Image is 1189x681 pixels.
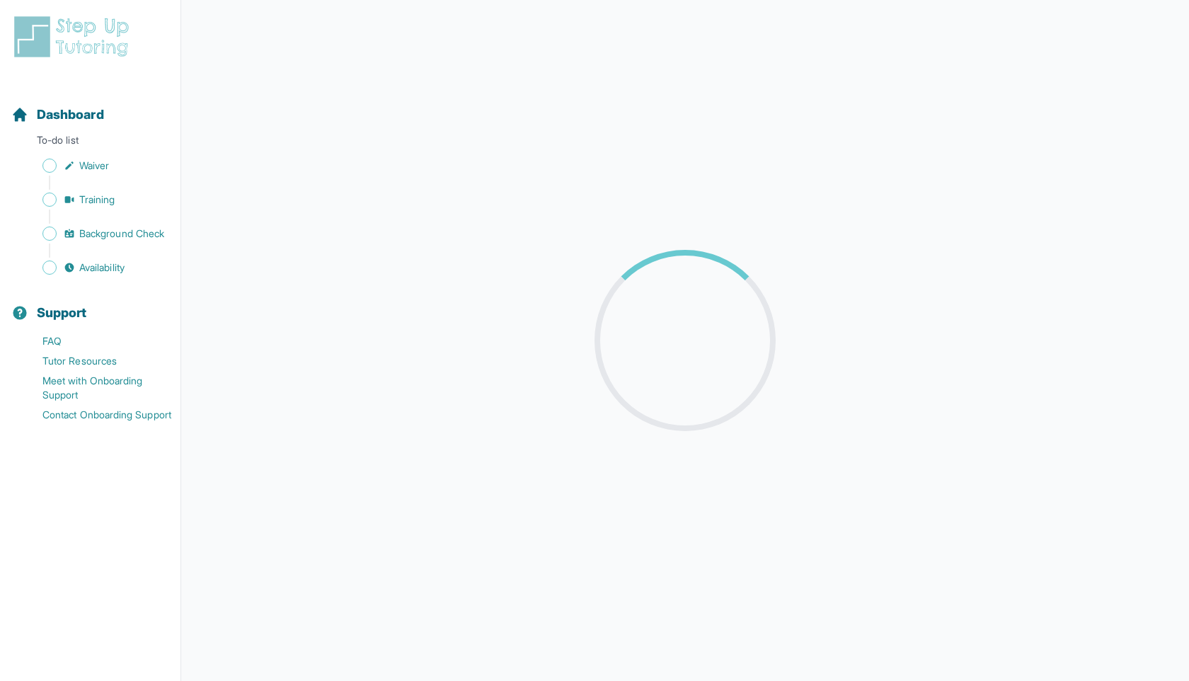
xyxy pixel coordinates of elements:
a: Meet with Onboarding Support [11,371,180,405]
img: logo [11,14,137,59]
button: Dashboard [6,82,175,130]
a: Background Check [11,224,180,244]
a: Contact Onboarding Support [11,405,180,425]
span: Waiver [79,159,109,173]
a: Tutor Resources [11,351,180,371]
a: Availability [11,258,180,277]
p: To-do list [6,133,175,153]
span: Background Check [79,227,164,241]
a: Waiver [11,156,180,176]
span: Training [79,193,115,207]
a: Training [11,190,180,210]
span: Availability [79,261,125,275]
span: Dashboard [37,105,104,125]
button: Support [6,280,175,328]
a: Dashboard [11,105,104,125]
a: FAQ [11,331,180,351]
span: Support [37,303,87,323]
